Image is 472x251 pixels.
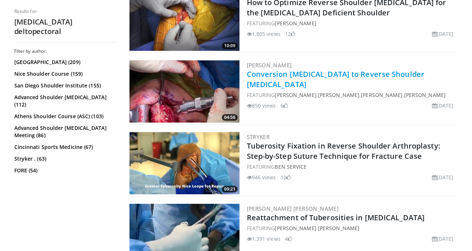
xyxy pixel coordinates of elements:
li: 4 [285,235,292,243]
li: 1,391 views [247,235,281,243]
a: Cincinnati Sports Medicine (67) [14,143,115,151]
span: 09:21 [222,186,238,192]
div: FEATURING [247,224,457,232]
a: Nice Shoulder Course (159) [14,70,115,78]
li: [DATE] [432,102,454,109]
div: FEATURING [247,163,457,171]
img: 9a80d8db-3505-4387-b959-56739587243e.300x170_q85_crop-smart_upscale.jpg [129,60,239,123]
li: 850 views [247,102,276,109]
li: [DATE] [432,30,454,38]
div: FEATURING [247,19,457,27]
a: Stryker . (63) [14,155,115,162]
li: 12 [285,30,295,38]
a: [PERSON_NAME] [PERSON_NAME] [275,225,359,232]
a: Ben Service [275,163,307,170]
a: [PERSON_NAME] [361,91,402,98]
a: [PERSON_NAME] [275,91,316,98]
p: Results for: [14,8,117,14]
a: Tuberosity Fixation in Reverse Shoulder Arthroplasty: Step-by-Step Suture Technique for Fracture ... [247,141,440,161]
a: 04:56 [129,60,239,123]
a: [PERSON_NAME] [PERSON_NAME] [247,205,339,212]
li: [DATE] [432,235,454,243]
a: Conversion [MEDICAL_DATA] to Reverse Shoulder [MEDICAL_DATA] [247,69,425,89]
a: Stryker [247,133,270,141]
div: FEATURING , , , [247,91,457,99]
a: [GEOGRAPHIC_DATA] (209) [14,59,115,66]
li: 10 [281,173,291,181]
h3: Filter by author: [14,48,117,54]
img: 0f82aaa6-ebff-41f2-ae4a-9f36684ef98a.300x170_q85_crop-smart_upscale.jpg [129,132,239,194]
a: Advanced Shoulder [MEDICAL_DATA] Meeting (86) [14,124,115,139]
li: 946 views [247,173,276,181]
h2: [MEDICAL_DATA] deltopectoral [14,17,117,36]
a: 09:21 [129,132,239,194]
span: 10:09 [222,42,238,49]
a: [PERSON_NAME] [275,20,316,27]
a: [PERSON_NAME] [318,91,359,98]
span: 04:56 [222,114,238,121]
a: Athens Shoulder Course (ASC) (103) [14,113,115,120]
a: FORE (54) [14,167,115,174]
a: Advanced Shoulder [MEDICAL_DATA] (112) [14,94,115,108]
a: Reattachment of Tuberosities in [MEDICAL_DATA] [247,213,425,222]
a: [PERSON_NAME] [247,61,292,69]
a: San Diego Shoulder Institute (155) [14,82,115,89]
li: [DATE] [432,173,454,181]
li: 6 [281,102,288,109]
li: 1,805 views [247,30,281,38]
a: [PERSON_NAME] [404,91,446,98]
